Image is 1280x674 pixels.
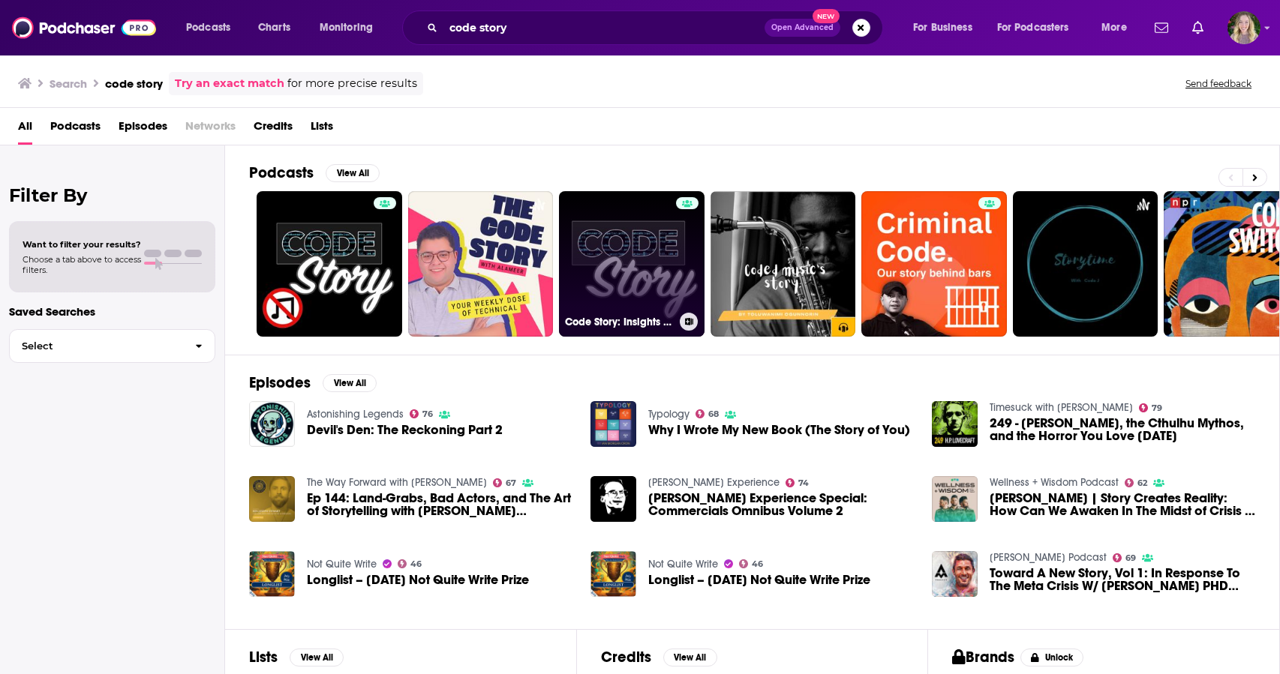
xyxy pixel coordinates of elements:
[506,480,516,487] span: 67
[990,492,1255,517] a: Ben Stewart | Story Creates Reality: How Can We Awaken In The Midst of Crisis + Write A New Story...
[648,424,910,436] a: Why I Wrote My New Book (The Story of You)
[416,10,897,45] div: Search podcasts, credits, & more...
[249,373,311,392] h2: Episodes
[648,492,914,517] a: Jim Cornette Experience Special: Commercials Omnibus Volume 2
[932,401,978,447] a: 249 - H.P. Lovecraft, the Cthulhu Mythos, and the Horror You Love Today
[323,374,377,392] button: View All
[290,649,344,667] button: View All
[648,492,914,517] span: [PERSON_NAME] Experience Special: Commercials Omnibus Volume 2
[12,13,156,42] img: Podchaser - Follow, Share and Rate Podcasts
[249,373,377,392] a: EpisodesView All
[1091,16,1146,40] button: open menu
[990,417,1255,442] span: 249 - [PERSON_NAME], the Cthulhu Mythos, and the Horror You Love [DATE]
[326,164,380,182] button: View All
[398,559,422,568] a: 46
[559,191,705,337] a: Code Story: Insights from Startup Tech Leaders
[771,24,834,31] span: Open Advanced
[311,114,333,145] a: Lists
[752,561,763,568] span: 46
[990,567,1255,592] a: Toward A New Story, Vol 1: In Response To The Meta Crisis W/ Marc Gafni PHD #390
[590,476,636,522] img: Jim Cornette Experience Special: Commercials Omnibus Volume 2
[10,341,183,351] span: Select
[443,16,765,40] input: Search podcasts, credits, & more...
[601,648,717,667] a: CreditsView All
[176,16,250,40] button: open menu
[23,239,141,250] span: Want to filter your results?
[410,561,422,568] span: 46
[1227,11,1260,44] button: Show profile menu
[50,114,101,145] a: Podcasts
[798,480,809,487] span: 74
[990,551,1107,564] a: Aubrey Marcus Podcast
[307,408,404,421] a: Astonishing Legends
[648,408,690,421] a: Typology
[1227,11,1260,44] img: User Profile
[648,574,870,586] span: Longlist – [DATE] Not Quite Write Prize
[1101,17,1127,38] span: More
[1181,77,1256,90] button: Send feedback
[287,75,417,92] span: for more precise results
[708,411,719,418] span: 68
[590,551,636,597] img: Longlist – July 2024 Not Quite Write Prize
[765,19,840,37] button: Open AdvancedNew
[249,163,380,182] a: PodcastsView All
[1137,480,1147,487] span: 62
[1125,555,1136,562] span: 69
[307,558,377,571] a: Not Quite Write
[990,417,1255,442] a: 249 - H.P. Lovecraft, the Cthulhu Mythos, and the Horror You Love Today
[309,16,392,40] button: open menu
[249,476,295,522] img: Ep 144: Land-Grabs, Bad Actors, and The Art of Storytelling with Ben Joseph Stewart
[186,17,230,38] span: Podcasts
[254,114,293,145] a: Credits
[249,401,295,447] img: Devil's Den: The Reckoning Part 2
[307,476,487,489] a: The Way Forward with Alec Zeck
[990,567,1255,592] span: Toward A New Story, Vol 1: In Response To The Meta Crisis W/ [PERSON_NAME] PHD #390
[9,184,215,206] h2: Filter By
[307,424,503,436] a: Devil's Den: The Reckoning Part 2
[307,574,529,586] a: Longlist – July 2024 Not Quite Write Prize
[932,476,978,522] img: Ben Stewart | Story Creates Reality: How Can We Awaken In The Midst of Crisis + Write A New Story...
[9,329,215,363] button: Select
[696,409,720,418] a: 68
[1139,403,1163,412] a: 79
[990,401,1133,414] a: Timesuck with Dan Cummins
[663,649,717,667] button: View All
[9,304,215,319] p: Saved Searches
[990,476,1119,489] a: Wellness + Wisdom Podcast
[249,163,314,182] h2: Podcasts
[601,648,651,667] h2: Credits
[18,114,32,145] a: All
[648,574,870,586] a: Longlist – July 2024 Not Quite Write Prize
[119,114,167,145] a: Episodes
[590,401,636,447] img: Why I Wrote My New Book (The Story of You)
[813,9,840,23] span: New
[185,114,236,145] span: Networks
[23,254,141,275] span: Choose a tab above to access filters.
[932,551,978,597] img: Toward A New Story, Vol 1: In Response To The Meta Crisis W/ Marc Gafni PHD #390
[990,492,1255,517] span: [PERSON_NAME] | Story Creates Reality: How Can We Awaken In The Midst of Crisis + Write A New Sto...
[258,17,290,38] span: Charts
[249,648,344,667] a: ListsView All
[1149,15,1174,40] a: Show notifications dropdown
[987,16,1091,40] button: open menu
[648,476,780,489] a: Jim Cornette Experience
[997,17,1069,38] span: For Podcasters
[1113,553,1137,562] a: 69
[493,478,517,487] a: 67
[320,17,373,38] span: Monitoring
[913,17,972,38] span: For Business
[1227,11,1260,44] span: Logged in as lauren19365
[1020,649,1084,667] button: Unlock
[422,411,433,418] span: 76
[1152,405,1162,412] span: 79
